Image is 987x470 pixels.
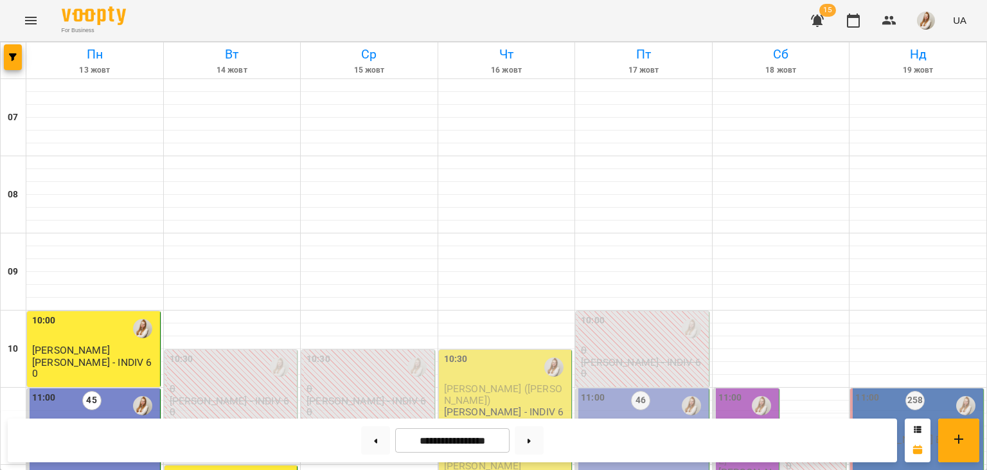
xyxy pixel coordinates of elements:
[32,357,157,379] p: [PERSON_NAME] - INDIV 60
[855,391,879,405] label: 11:00
[948,8,972,32] button: UA
[440,44,573,64] h6: Чт
[851,44,984,64] h6: Нд
[8,265,18,279] h6: 09
[577,64,710,77] h6: 17 жовт
[170,395,295,418] p: [PERSON_NAME] - INDIV 60
[440,64,573,77] h6: 16 жовт
[62,26,126,35] span: For Business
[303,64,436,77] h6: 15 жовт
[718,391,742,405] label: 11:00
[444,383,562,406] span: [PERSON_NAME] ([PERSON_NAME])
[8,342,18,356] h6: 10
[682,396,701,415] img: Адамович Вікторія
[407,357,427,377] img: Адамович Вікторія
[133,319,152,338] img: Адамович Вікторія
[32,314,56,328] label: 10:00
[851,64,984,77] h6: 19 жовт
[82,391,102,410] label: 45
[715,64,848,77] h6: 18 жовт
[28,64,161,77] h6: 13 жовт
[307,383,432,394] p: 0
[581,345,706,356] p: 0
[577,44,710,64] h6: Пт
[133,396,152,415] img: Адамович Вікторія
[682,319,701,338] img: Адамович Вікторія
[170,352,193,366] label: 10:30
[819,4,836,17] span: 15
[166,64,299,77] h6: 14 жовт
[905,391,925,410] label: 258
[917,12,935,30] img: db46d55e6fdf8c79d257263fe8ff9f52.jpeg
[715,44,848,64] h6: Сб
[631,391,650,410] label: 46
[581,314,605,328] label: 10:00
[956,396,975,415] img: Адамович Вікторія
[581,391,605,405] label: 11:00
[307,395,432,418] p: [PERSON_NAME] - INDIV 60
[303,44,436,64] h6: Ср
[444,406,569,429] p: [PERSON_NAME] - INDIV 60
[166,44,299,64] h6: Вт
[8,188,18,202] h6: 08
[270,357,289,377] img: Адамович Вікторія
[581,357,706,379] p: [PERSON_NAME] - INDIV 60
[62,6,126,25] img: Voopty Logo
[28,44,161,64] h6: Пн
[8,111,18,125] h6: 07
[307,352,330,366] label: 10:30
[544,357,564,377] img: Адамович Вікторія
[752,396,771,415] img: Адамович Вікторія
[15,5,46,36] button: Menu
[953,14,966,27] span: UA
[32,391,56,405] label: 11:00
[32,344,110,356] span: [PERSON_NAME]
[170,383,295,394] p: 0
[444,352,468,366] label: 10:30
